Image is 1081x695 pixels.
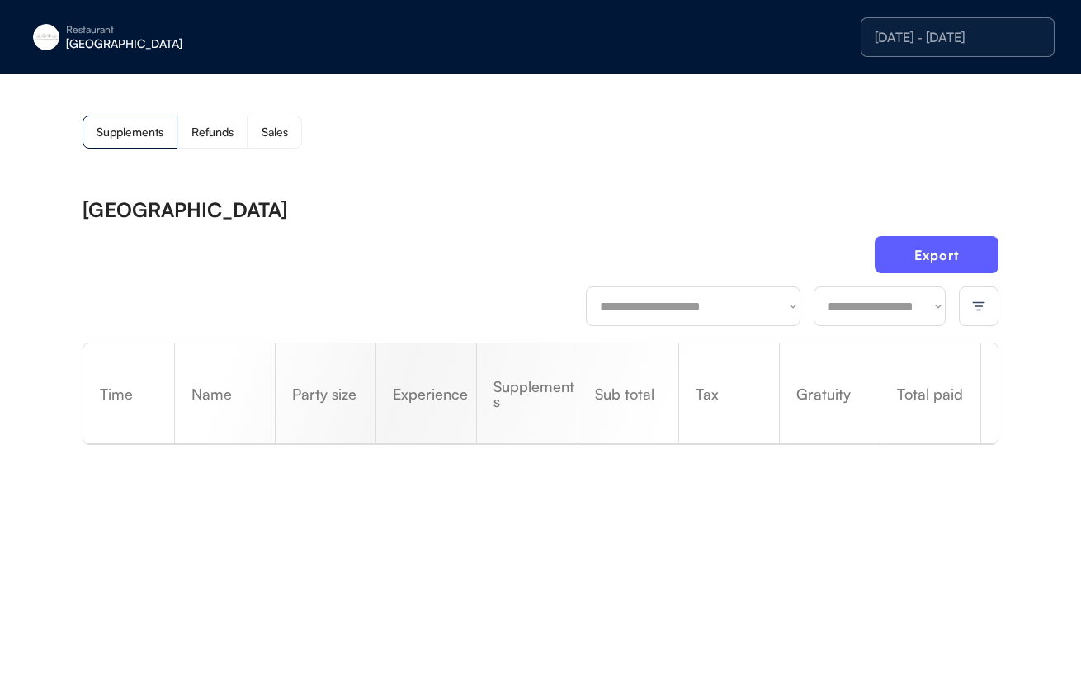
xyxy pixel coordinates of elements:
div: Sub total [578,386,678,401]
div: [DATE] - [DATE] [875,31,1041,44]
img: filter-lines.svg [971,299,986,314]
div: Gratuity [780,386,880,401]
div: Sales [262,126,288,138]
div: [GEOGRAPHIC_DATA] [83,200,287,220]
div: Restaurant [66,25,274,35]
button: Export [875,236,998,273]
div: Total paid [880,386,980,401]
div: Supplements [97,126,163,138]
div: Name [175,386,275,401]
div: Party size [276,386,375,401]
div: Time [83,386,174,401]
div: Refund [981,349,998,438]
div: Tax [679,386,779,401]
div: [GEOGRAPHIC_DATA] [66,38,274,50]
img: eleven-madison-park-new-york-ny-logo-1.jpg [33,24,59,50]
div: Experience [376,386,476,401]
div: Supplements [477,379,577,409]
div: Refunds [191,126,234,138]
